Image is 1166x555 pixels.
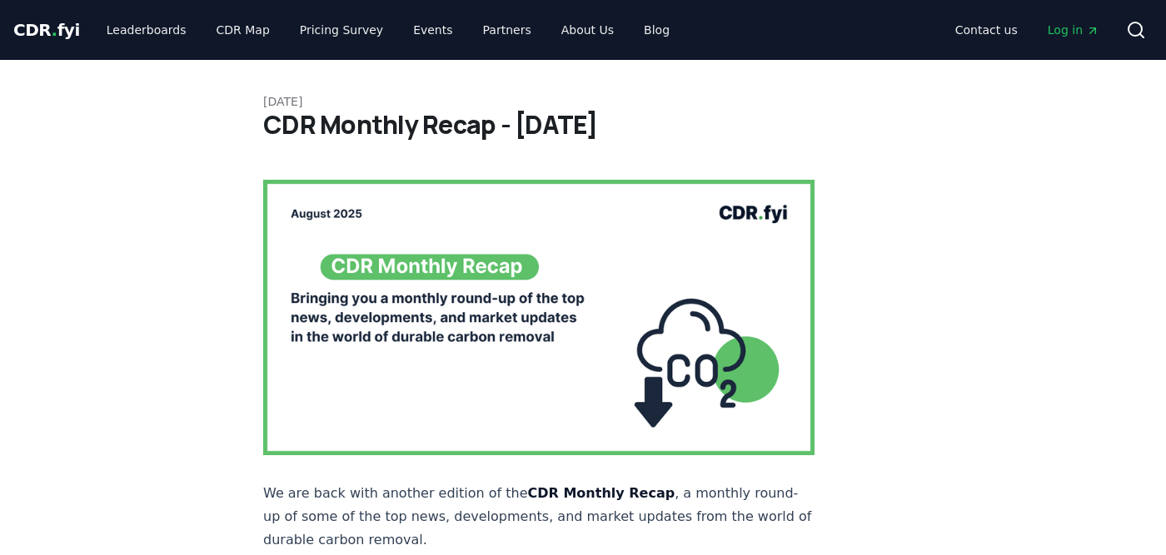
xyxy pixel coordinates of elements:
span: . [52,20,57,40]
nav: Main [942,15,1113,45]
nav: Main [93,15,683,45]
a: Leaderboards [93,15,200,45]
a: Contact us [942,15,1031,45]
a: About Us [548,15,627,45]
a: CDR.fyi [13,18,80,42]
img: blog post image [263,180,815,455]
a: Partners [470,15,545,45]
a: Blog [630,15,683,45]
strong: CDR Monthly Recap [528,485,675,501]
a: CDR Map [203,15,283,45]
h1: CDR Monthly Recap - [DATE] [263,110,903,140]
span: CDR fyi [13,20,80,40]
a: Events [400,15,466,45]
a: Pricing Survey [287,15,396,45]
p: We are back with another edition of the , a monthly round-up of some of the top news, development... [263,482,815,552]
span: Log in [1048,22,1099,38]
a: Log in [1034,15,1113,45]
p: [DATE] [263,93,903,110]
